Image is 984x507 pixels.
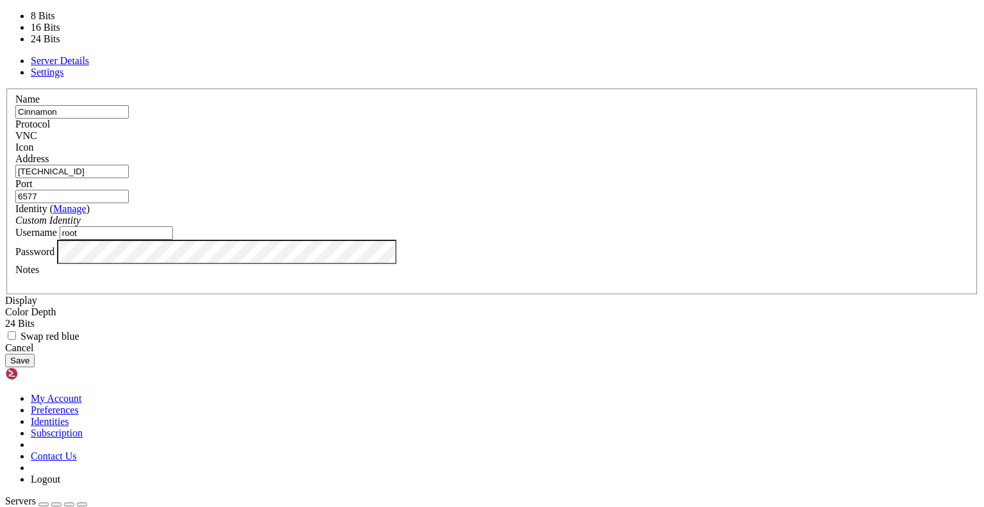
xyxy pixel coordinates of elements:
label: Username [15,227,57,238]
div: Custom Identity [15,215,969,226]
a: Logout [31,474,60,485]
div: Cancel [5,342,979,354]
div: VNC [15,130,969,142]
a: Servers [5,495,87,506]
label: Notes [15,264,39,275]
li: 24 Bits [31,33,110,45]
a: My Account [31,393,82,404]
i: Custom Identity [15,215,81,226]
span: 24 Bits [5,318,35,329]
label: Port [15,178,33,189]
span: Swap red blue [20,331,79,342]
label: Display [5,295,37,306]
img: Shellngn [5,367,79,380]
label: Address [15,153,49,164]
a: Manage [53,203,86,214]
label: Icon [15,142,33,153]
span: Servers [5,495,36,506]
label: Identity [15,203,90,214]
div: 24 Bits [5,318,979,329]
a: Settings [31,67,64,78]
a: Contact Us [31,451,77,461]
input: Server Name [15,105,129,119]
label: Password [15,245,54,256]
input: Swap red blue [8,331,16,340]
span: VNC [15,130,37,141]
label: The color depth to request, in bits-per-pixel. [5,306,56,317]
input: Port Number [15,190,129,203]
li: 8 Bits [31,10,110,22]
label: Name [15,94,40,104]
input: Host Name or IP [15,165,129,178]
button: Save [5,354,35,367]
label: If the colors of your display appear wrong (blues appear orange or red, etc.), it may be that you... [5,331,79,342]
a: Subscription [31,428,83,438]
li: 16 Bits [31,22,110,33]
a: Identities [31,416,69,427]
a: Preferences [31,404,79,415]
input: Login Username [60,226,173,240]
a: Server Details [31,55,89,66]
span: ( ) [50,203,90,214]
label: Protocol [15,119,50,129]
